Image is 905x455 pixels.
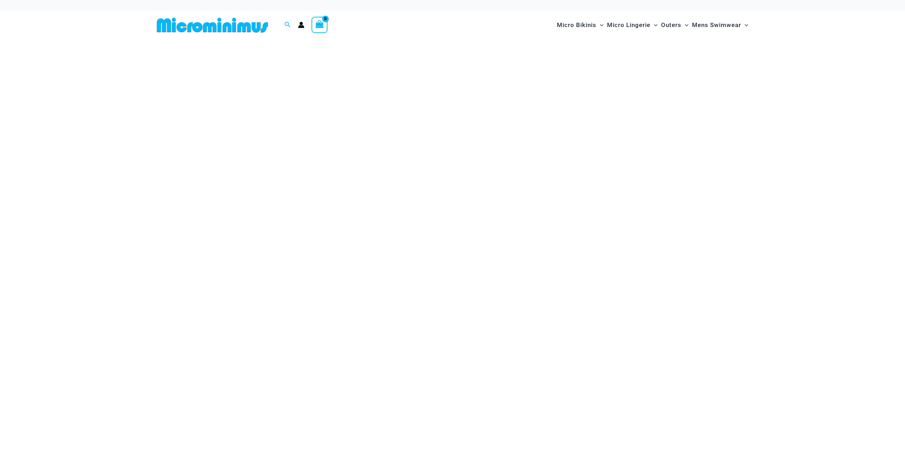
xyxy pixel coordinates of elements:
span: Menu Toggle [741,16,748,34]
span: Outers [661,16,681,34]
a: Account icon link [298,22,304,28]
a: Search icon link [284,21,291,30]
a: OutersMenu ToggleMenu Toggle [659,14,690,36]
span: Menu Toggle [681,16,688,34]
a: Micro LingerieMenu ToggleMenu Toggle [605,14,659,36]
a: Mens SwimwearMenu ToggleMenu Toggle [690,14,750,36]
span: Micro Bikinis [557,16,596,34]
span: Mens Swimwear [692,16,741,34]
span: Micro Lingerie [607,16,650,34]
img: MM SHOP LOGO FLAT [154,17,271,33]
a: Micro BikinisMenu ToggleMenu Toggle [555,14,605,36]
nav: Site Navigation [554,13,751,37]
span: Menu Toggle [596,16,603,34]
span: Menu Toggle [650,16,658,34]
a: View Shopping Cart, empty [312,17,328,33]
